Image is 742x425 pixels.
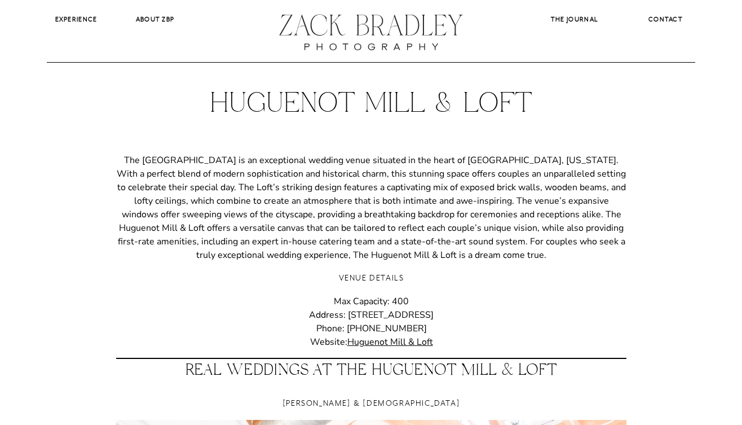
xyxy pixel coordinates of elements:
h3: Venue Details [116,271,626,284]
a: Huguenot Mill & Loft [347,336,433,348]
a: About ZBP [126,14,184,25]
a: The Journal [542,14,606,25]
h2: Real Weddings at The Huguenot Mill & Loft [116,363,626,383]
b: CONTACT [648,15,683,23]
b: The Journal [551,15,598,23]
p: The [GEOGRAPHIC_DATA] is an exceptional wedding venue situated in the heart of [GEOGRAPHIC_DATA],... [116,154,626,262]
h1: Huguenot Mill & Loft [174,87,568,121]
a: CONTACT [639,14,692,25]
b: About ZBP [136,15,175,23]
h3: [PERSON_NAME] & [DEMOGRAPHIC_DATA] [116,396,626,410]
a: Experience [47,14,105,25]
p: Max Capacity: 400 Address: [STREET_ADDRESS] Phone: [PHONE_NUMBER] Website: [116,295,626,349]
b: Experience [55,15,98,23]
